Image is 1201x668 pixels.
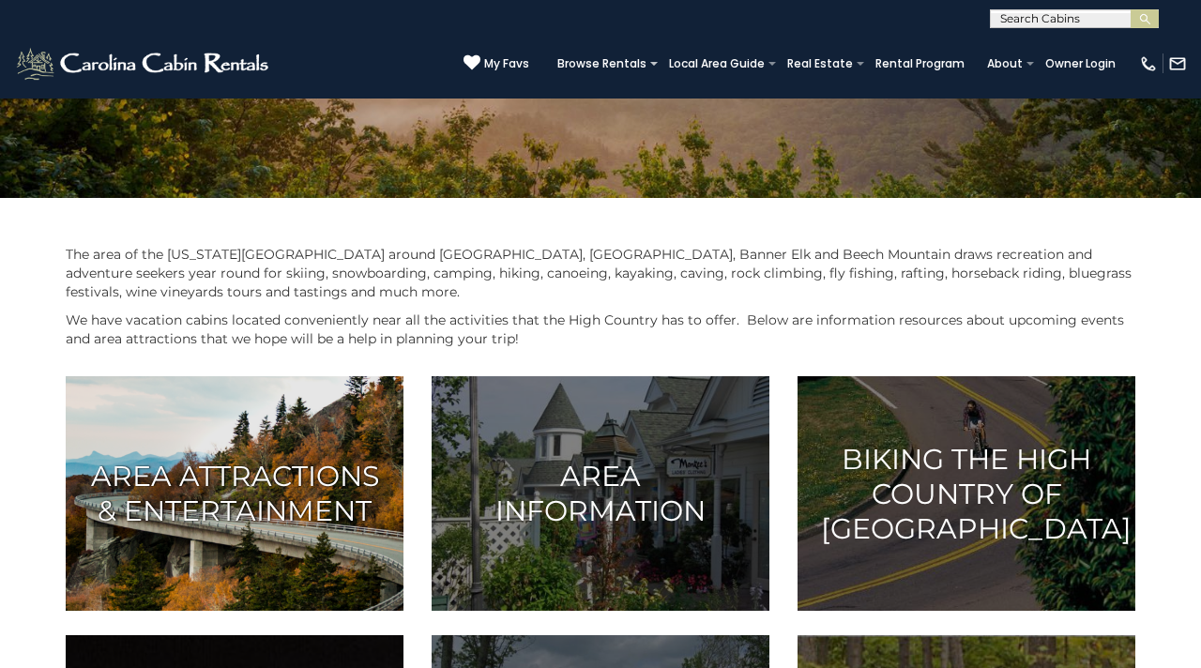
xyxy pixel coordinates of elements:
[548,51,656,77] a: Browse Rentals
[1139,54,1158,73] img: phone-regular-white.png
[978,51,1032,77] a: About
[778,51,862,77] a: Real Estate
[66,376,403,611] a: Area Attractions & Entertainment
[455,459,746,528] h3: Area Information
[1168,54,1187,73] img: mail-regular-white.png
[89,459,380,528] h3: Area Attractions & Entertainment
[464,54,529,73] a: My Favs
[432,376,769,611] a: Area Information
[1036,51,1125,77] a: Owner Login
[66,311,1135,348] p: We have vacation cabins located conveniently near all the activities that the High Country has to...
[484,55,529,72] span: My Favs
[866,51,974,77] a: Rental Program
[660,51,774,77] a: Local Area Guide
[14,45,274,83] img: White-1-2.png
[66,245,1135,301] p: The area of the [US_STATE][GEOGRAPHIC_DATA] around [GEOGRAPHIC_DATA], [GEOGRAPHIC_DATA], Banner E...
[821,442,1112,546] h3: Biking the High Country of [GEOGRAPHIC_DATA]
[798,376,1135,611] a: Biking the High Country of [GEOGRAPHIC_DATA]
